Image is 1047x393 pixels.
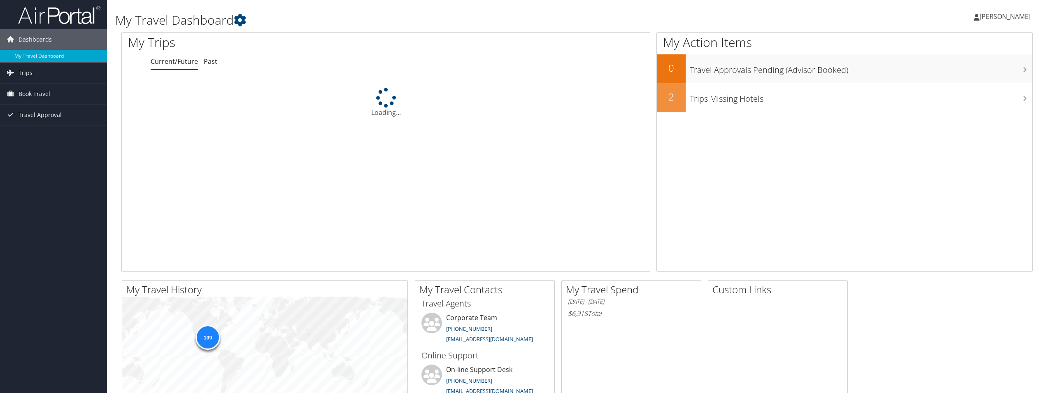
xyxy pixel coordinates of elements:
[446,335,533,343] a: [EMAIL_ADDRESS][DOMAIN_NAME]
[19,84,50,104] span: Book Travel
[151,57,198,66] a: Current/Future
[712,283,847,297] h2: Custom Links
[974,4,1039,29] a: [PERSON_NAME]
[204,57,217,66] a: Past
[657,90,686,104] h2: 2
[657,83,1032,112] a: 2Trips Missing Hotels
[195,325,220,350] div: 109
[690,60,1032,76] h3: Travel Approvals Pending (Advisor Booked)
[657,54,1032,83] a: 0Travel Approvals Pending (Advisor Booked)
[19,105,62,125] span: Travel Approval
[19,63,33,83] span: Trips
[446,377,492,384] a: [PHONE_NUMBER]
[19,29,52,50] span: Dashboards
[115,12,731,29] h1: My Travel Dashboard
[421,298,548,309] h3: Travel Agents
[568,309,588,318] span: $6,918
[566,283,701,297] h2: My Travel Spend
[417,313,552,346] li: Corporate Team
[657,61,686,75] h2: 0
[446,325,492,332] a: [PHONE_NUMBER]
[657,34,1032,51] h1: My Action Items
[126,283,407,297] h2: My Travel History
[690,89,1032,105] h3: Trips Missing Hotels
[568,309,695,318] h6: Total
[122,88,650,117] div: Loading...
[568,298,695,306] h6: [DATE] - [DATE]
[18,5,100,25] img: airportal-logo.png
[980,12,1031,21] span: [PERSON_NAME]
[128,34,424,51] h1: My Trips
[419,283,554,297] h2: My Travel Contacts
[421,350,548,361] h3: Online Support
